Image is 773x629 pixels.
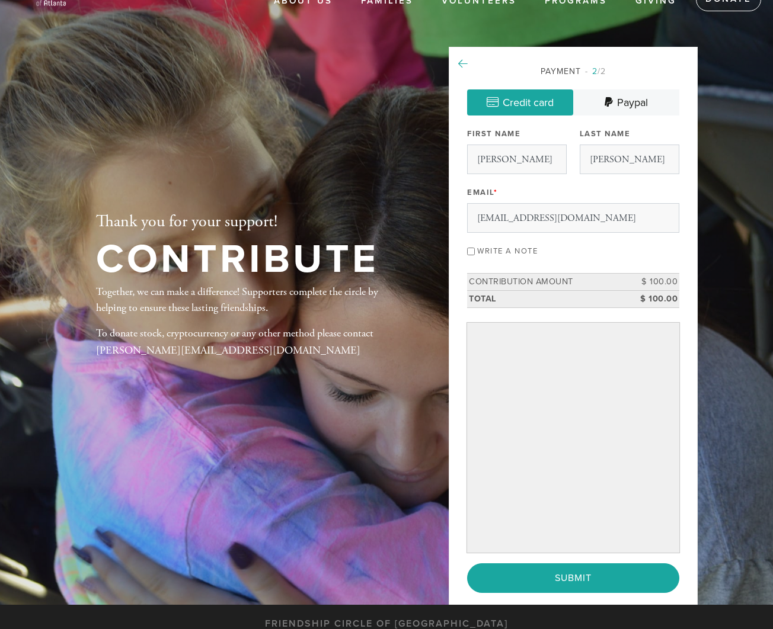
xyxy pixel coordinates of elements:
[467,187,497,198] label: Email
[467,89,573,115] a: Credit card
[96,240,379,279] h1: Contribute
[585,66,606,76] span: /2
[494,188,498,197] span: This field is required.
[467,274,626,291] td: Contribution Amount
[96,325,410,360] p: To donate stock, cryptocurrency or any other method please contact [PERSON_NAME][EMAIL_ADDRESS][D...
[96,212,379,232] h2: Thank you for your support!
[626,290,679,307] td: $ 100.00
[469,325,677,550] iframe: Secure payment input frame
[467,129,520,139] label: First Name
[467,290,626,307] td: Total
[592,66,598,76] span: 2
[467,563,679,593] input: Submit
[477,246,538,256] label: Write a note
[580,129,631,139] label: Last Name
[96,284,410,369] div: Together, we can make a difference! Supporters complete the circle by helping to ensure these las...
[467,65,679,78] div: Payment
[573,89,679,115] a: Paypal
[626,274,679,291] td: $ 100.00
